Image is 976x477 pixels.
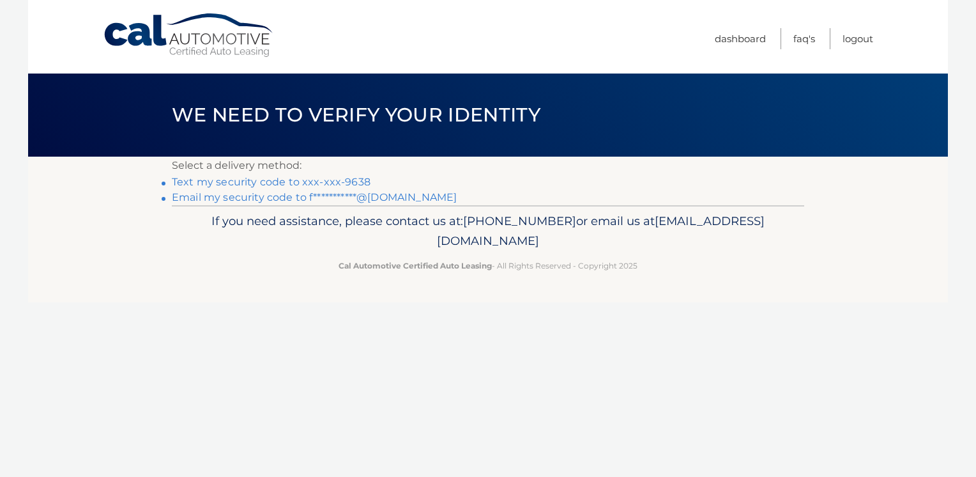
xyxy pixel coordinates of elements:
[103,13,275,58] a: Cal Automotive
[180,211,796,252] p: If you need assistance, please contact us at: or email us at
[339,261,492,270] strong: Cal Automotive Certified Auto Leasing
[793,28,815,49] a: FAQ's
[180,259,796,272] p: - All Rights Reserved - Copyright 2025
[463,214,576,228] span: [PHONE_NUMBER]
[843,28,873,49] a: Logout
[172,103,540,127] span: We need to verify your identity
[715,28,766,49] a: Dashboard
[172,157,804,175] p: Select a delivery method:
[172,176,370,188] a: Text my security code to xxx-xxx-9638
